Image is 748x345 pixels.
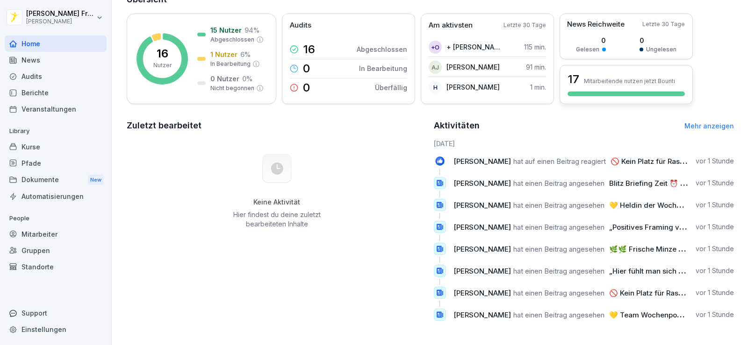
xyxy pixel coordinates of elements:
[210,74,239,84] p: 0 Nutzer
[453,201,511,210] span: [PERSON_NAME]
[127,119,427,132] h2: Zuletzt bearbeitet
[576,45,599,54] p: Gelesen
[357,44,407,54] p: Abgeschlossen
[684,122,734,130] a: Mehr anzeigen
[453,310,511,319] span: [PERSON_NAME]
[5,68,107,84] a: Audits
[696,200,734,210] p: vor 1 Stunde
[5,171,107,189] div: Dokumente
[210,35,254,44] p: Abgeschlossen
[5,84,107,101] a: Berichte
[5,124,107,139] p: Library
[503,21,546,29] p: Letzte 30 Tage
[434,139,734,148] h6: [DATE]
[568,71,579,87] h3: 17
[5,259,107,275] a: Standorte
[5,242,107,259] a: Gruppen
[576,35,606,45] p: 0
[696,178,734,188] p: vor 1 Stunde
[5,171,107,189] a: DokumenteNew
[513,289,604,297] span: hat einen Beitrag angesehen
[5,139,107,155] a: Kurse
[696,244,734,253] p: vor 1 Stunde
[303,82,310,93] p: 0
[453,267,511,275] span: [PERSON_NAME]
[359,63,407,73] p: In Bearbeitung
[446,82,500,92] p: [PERSON_NAME]
[5,101,107,117] a: Veranstaltungen
[524,42,546,52] p: 115 min.
[513,267,604,275] span: hat einen Beitrag angesehen
[5,321,107,338] a: Einstellungen
[513,310,604,319] span: hat einen Beitrag angesehen
[696,266,734,275] p: vor 1 Stunde
[210,84,254,92] p: Nicht begonnen
[453,223,511,232] span: [PERSON_NAME]
[453,245,511,253] span: [PERSON_NAME]
[584,77,675,84] p: Mitarbeitende nutzen jetzt Bounti
[567,19,625,30] p: News Reichweite
[88,175,104,185] div: New
[210,60,251,68] p: In Bearbeitung
[429,61,442,74] div: AJ
[696,310,734,319] p: vor 1 Stunde
[453,179,511,188] span: [PERSON_NAME]
[429,20,473,31] p: Am aktivsten
[5,52,107,68] a: News
[245,25,259,35] p: 94 %
[513,179,604,188] span: hat einen Beitrag angesehen
[5,211,107,226] p: People
[513,157,606,166] span: hat auf einen Beitrag reagiert
[526,62,546,72] p: 91 min.
[210,25,242,35] p: 15 Nutzer
[290,20,311,31] p: Audits
[640,35,676,45] p: 0
[446,42,500,52] p: + [PERSON_NAME] [PERSON_NAME]
[303,44,315,55] p: 16
[5,155,107,171] a: Pfade
[303,63,310,74] p: 0
[513,201,604,210] span: hat einen Beitrag angesehen
[646,45,676,54] p: Ungelesen
[429,41,442,54] div: +O
[153,61,172,70] p: Nutzer
[5,226,107,242] a: Mitarbeiter
[26,18,94,25] p: [PERSON_NAME]
[513,245,604,253] span: hat einen Beitrag angesehen
[446,62,500,72] p: [PERSON_NAME]
[26,10,94,18] p: [PERSON_NAME] Frontini
[242,74,252,84] p: 0 %
[453,157,511,166] span: [PERSON_NAME]
[696,156,734,166] p: vor 1 Stunde
[429,81,442,94] div: H
[5,305,107,321] div: Support
[5,35,107,52] a: Home
[240,49,251,59] p: 6 %
[696,288,734,297] p: vor 1 Stunde
[513,223,604,232] span: hat einen Beitrag angesehen
[210,49,237,59] p: 1 Nutzer
[696,222,734,232] p: vor 1 Stunde
[642,20,685,28] p: Letzte 30 Tage
[157,48,168,59] p: 16
[434,119,480,132] h2: Aktivitäten
[530,82,546,92] p: 1 min.
[375,83,407,92] p: Überfällig
[230,198,324,206] h5: Keine Aktivität
[453,289,511,297] span: [PERSON_NAME]
[230,210,324,229] p: Hier findest du deine zuletzt bearbeiteten Inhalte
[5,188,107,204] a: Automatisierungen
